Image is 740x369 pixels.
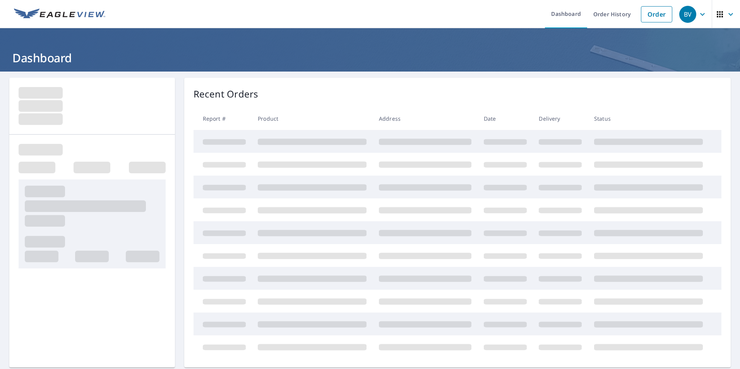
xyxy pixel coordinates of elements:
a: Order [641,6,672,22]
div: BV [679,6,696,23]
th: Delivery [533,107,588,130]
p: Recent Orders [194,87,259,101]
th: Report # [194,107,252,130]
th: Product [252,107,373,130]
h1: Dashboard [9,50,731,66]
th: Date [478,107,533,130]
th: Status [588,107,709,130]
img: EV Logo [14,9,105,20]
th: Address [373,107,478,130]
